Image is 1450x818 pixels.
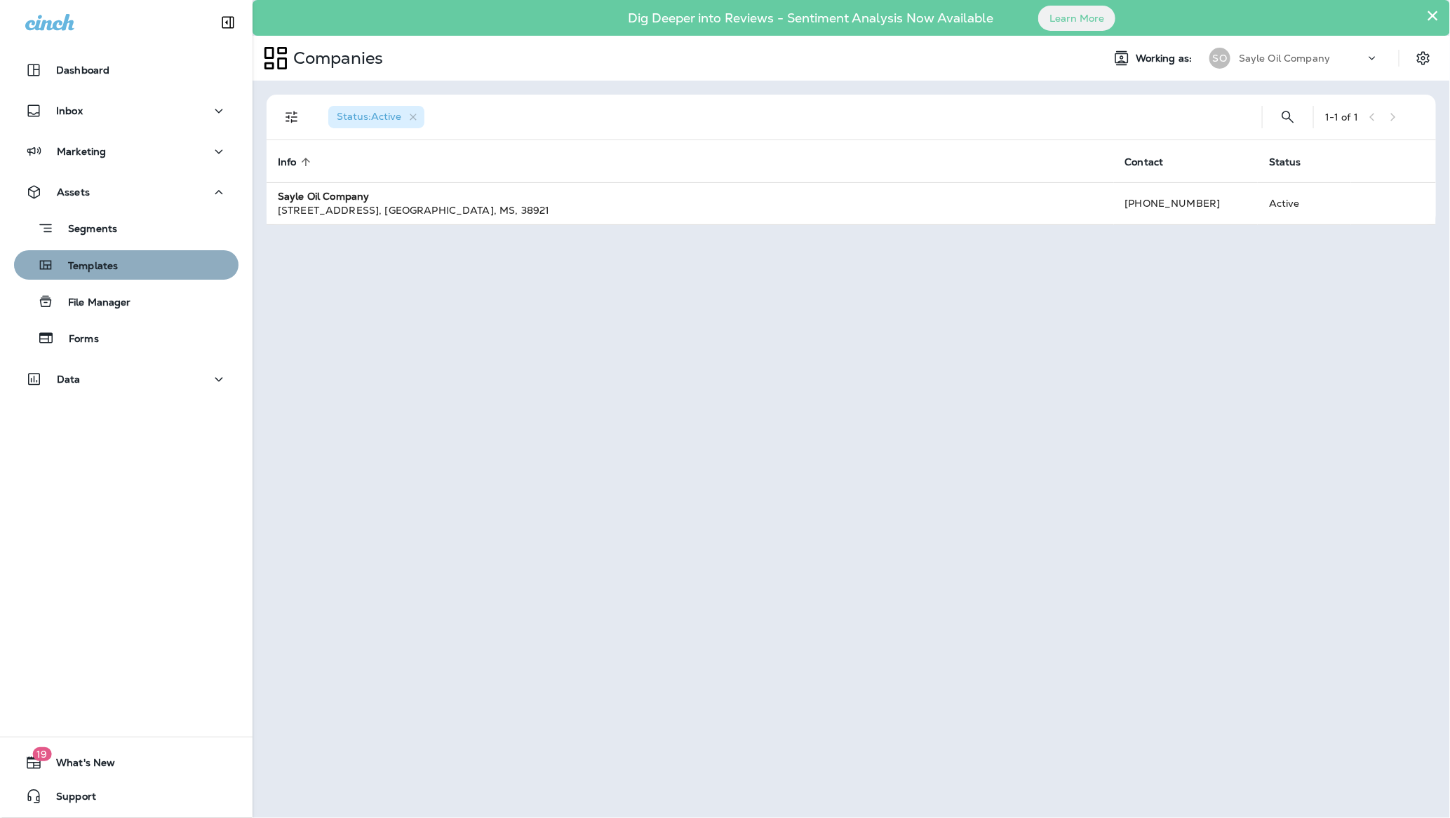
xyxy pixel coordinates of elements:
[14,137,239,165] button: Marketing
[14,782,239,810] button: Support
[57,146,106,157] p: Marketing
[337,110,401,123] span: Status : Active
[54,260,118,273] p: Templates
[1274,103,1302,131] button: Search Companies
[208,8,248,36] button: Collapse Sidebar
[278,203,1103,217] div: [STREET_ADDRESS] , [GEOGRAPHIC_DATA] , MS , 38921
[1038,6,1115,31] button: Learn More
[278,156,315,168] span: Info
[1209,48,1230,69] div: SO
[42,791,96,807] span: Support
[54,296,131,310] p: File Manager
[56,64,109,76] p: Dashboard
[1269,156,1320,168] span: Status
[32,747,51,761] span: 19
[278,103,306,131] button: Filters
[587,16,1034,20] p: Dig Deeper into Reviews - Sentiment Analysis Now Available
[56,105,83,116] p: Inbox
[1426,4,1439,27] button: Close
[14,213,239,243] button: Segments
[14,323,239,353] button: Forms
[328,106,424,128] div: Status:Active
[57,186,90,198] p: Assets
[1136,53,1195,64] span: Working as:
[1258,182,1351,224] td: Active
[14,250,239,280] button: Templates
[1125,156,1164,168] span: Contact
[1411,46,1436,71] button: Settings
[14,287,239,316] button: File Manager
[1269,156,1301,168] span: Status
[14,178,239,206] button: Assets
[288,48,383,69] p: Companies
[57,374,81,385] p: Data
[14,97,239,125] button: Inbox
[54,223,117,237] p: Segments
[42,757,115,774] span: What's New
[14,749,239,777] button: 19What's New
[278,190,369,203] strong: Sayle Oil Company
[14,56,239,84] button: Dashboard
[1239,53,1330,64] p: Sayle Oil Company
[55,333,99,346] p: Forms
[278,156,297,168] span: Info
[1125,156,1182,168] span: Contact
[1325,111,1358,123] div: 1 - 1 of 1
[14,365,239,393] button: Data
[1114,182,1258,224] td: [PHONE_NUMBER]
